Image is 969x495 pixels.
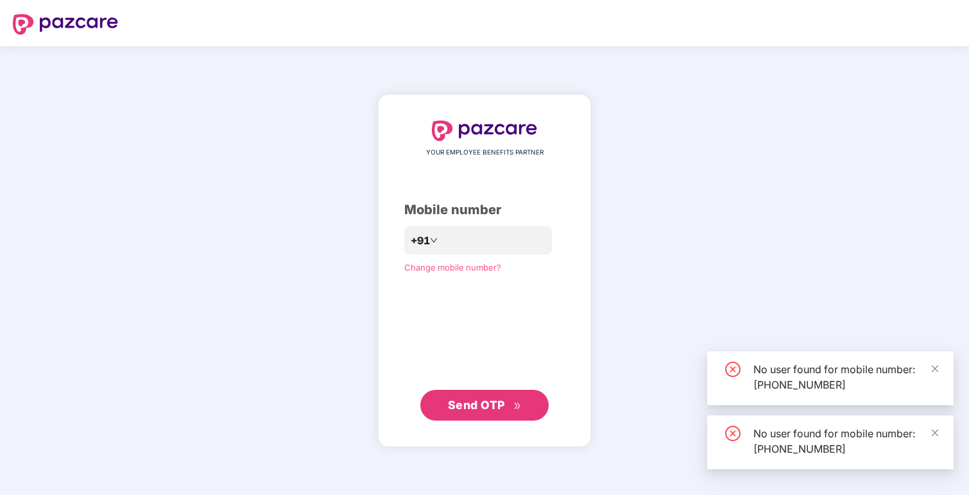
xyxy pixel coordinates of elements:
[404,262,501,273] a: Change mobile number?
[930,428,939,437] span: close
[404,200,565,220] div: Mobile number
[432,121,537,141] img: logo
[13,14,118,35] img: logo
[725,426,741,441] span: close-circle
[753,362,938,392] div: No user found for mobile number: [PHONE_NUMBER]
[753,426,938,457] div: No user found for mobile number: [PHONE_NUMBER]
[725,362,741,377] span: close-circle
[426,147,544,158] span: YOUR EMPLOYEE BENEFITS PARTNER
[930,364,939,373] span: close
[448,398,505,412] span: Send OTP
[430,237,438,244] span: down
[513,402,522,410] span: double-right
[420,390,549,421] button: Send OTPdouble-right
[411,233,430,249] span: +91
